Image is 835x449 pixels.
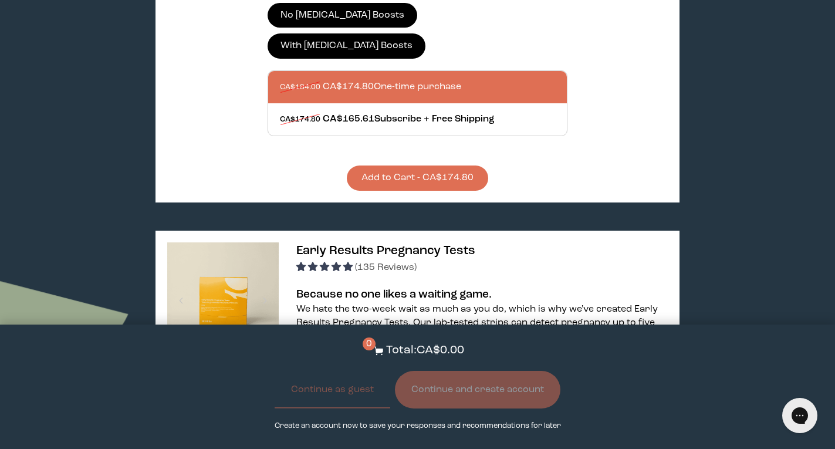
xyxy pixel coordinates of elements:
[268,33,426,58] label: With [MEDICAL_DATA] Boosts
[296,245,475,257] span: Early Results Pregnancy Tests
[296,303,668,343] p: We hate the two-week wait as much as you do, which is why we've created Early Results Pregnancy T...
[386,342,464,359] p: Total: CA$0.00
[296,289,492,301] strong: Because no one likes a waiting game.
[275,371,390,409] button: Continue as guest
[268,3,418,28] label: No [MEDICAL_DATA] Boosts
[347,166,488,191] button: Add to Cart - CA$174.80
[363,337,376,350] span: 0
[296,263,355,272] span: 4.99 stars
[275,420,561,431] p: Create an account now to save your responses and recommendations for later
[776,394,823,437] iframe: Gorgias live chat messenger
[355,263,417,272] span: (135 Reviews)
[395,371,560,409] button: Continue and create account
[167,242,279,354] img: thumbnail image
